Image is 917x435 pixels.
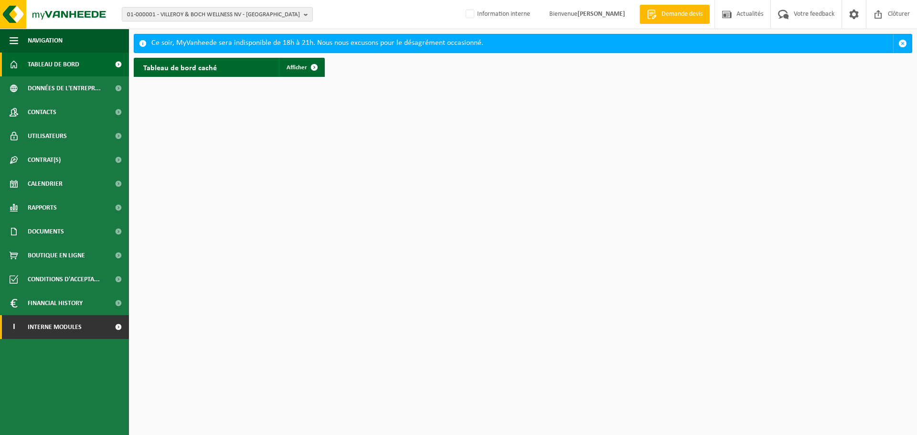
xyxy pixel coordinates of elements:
span: 01-000001 - VILLEROY & BOCH WELLNESS NV - [GEOGRAPHIC_DATA] [127,8,300,22]
span: Documents [28,220,64,244]
span: Données de l'entrepr... [28,76,101,100]
strong: [PERSON_NAME] [577,11,625,18]
label: Information interne [464,7,530,21]
h2: Tableau de bord caché [134,58,226,76]
div: Ce soir, MyVanheede sera indisponible de 18h à 21h. Nous nous excusons pour le désagrément occasi... [151,34,893,53]
span: Afficher [287,64,307,71]
button: 01-000001 - VILLEROY & BOCH WELLNESS NV - [GEOGRAPHIC_DATA] [122,7,313,21]
span: I [10,315,18,339]
span: Demande devis [659,10,705,19]
span: Boutique en ligne [28,244,85,267]
a: Afficher [279,58,324,77]
span: Rapports [28,196,57,220]
span: Calendrier [28,172,63,196]
span: Contacts [28,100,56,124]
a: Demande devis [640,5,710,24]
span: Financial History [28,291,83,315]
span: Conditions d'accepta... [28,267,100,291]
span: Utilisateurs [28,124,67,148]
span: Navigation [28,29,63,53]
span: Tableau de bord [28,53,79,76]
span: Contrat(s) [28,148,61,172]
span: Interne modules [28,315,82,339]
